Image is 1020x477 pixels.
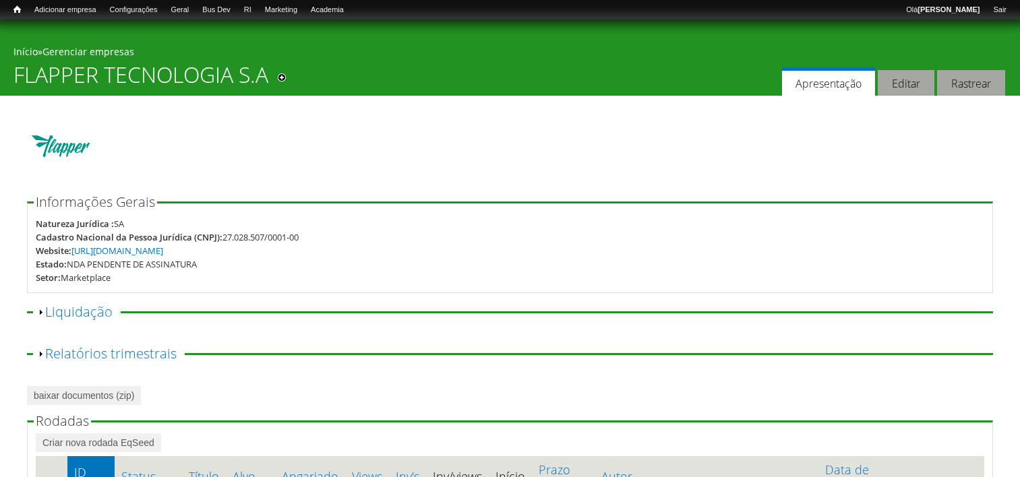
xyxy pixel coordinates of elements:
div: NDA PENDENTE DE ASSINATURA [67,257,197,271]
span: Início [13,5,21,14]
div: Marketplace [61,271,111,284]
a: Olá[PERSON_NAME] [899,3,986,17]
a: Geral [164,3,196,17]
strong: [PERSON_NAME] [918,5,980,13]
div: Estado: [36,257,67,271]
div: Natureza Jurídica : [36,217,114,230]
h1: FLAPPER TECNOLOGIA S.A [13,62,268,96]
span: Rodadas [36,412,89,430]
a: Bus Dev [196,3,237,17]
div: SA [114,217,124,230]
a: Academia [304,3,351,17]
a: Início [7,3,28,16]
a: Criar nova rodada EqSeed [36,433,161,452]
div: 27.028.507/0001-00 [222,230,299,244]
span: Informações Gerais [36,193,155,211]
div: Setor: [36,271,61,284]
div: Website: [36,244,71,257]
a: Configurações [103,3,164,17]
a: Apresentação [782,67,875,96]
a: Rastrear [937,70,1005,96]
a: RI [237,3,258,17]
a: Adicionar empresa [28,3,103,17]
a: baixar documentos (zip) [27,386,141,405]
div: » [13,45,1007,62]
a: Editar [878,70,934,96]
a: Gerenciar empresas [42,45,134,58]
a: [URL][DOMAIN_NAME] [71,245,163,257]
a: Início [13,45,38,58]
a: Sair [986,3,1013,17]
a: Relatórios trimestrais [45,344,177,362]
a: Marketing [258,3,304,17]
a: Liquidação [45,303,113,321]
div: Cadastro Nacional da Pessoa Jurídica (CNPJ): [36,230,222,244]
